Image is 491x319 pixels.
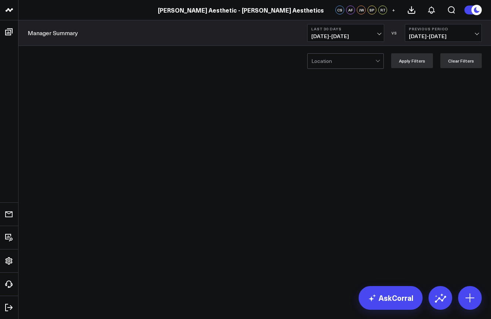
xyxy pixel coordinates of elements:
[311,27,380,31] b: Last 30 Days
[388,31,401,35] div: VS
[378,6,387,14] div: RT
[28,29,78,37] a: Manager Summary
[368,6,376,14] div: SP
[391,53,433,68] button: Apply Filters
[307,24,384,42] button: Last 30 Days[DATE]-[DATE]
[311,33,380,39] span: [DATE] - [DATE]
[359,286,423,310] a: AskCorral
[335,6,344,14] div: CS
[389,6,398,14] button: +
[440,53,482,68] button: Clear Filters
[392,7,395,13] span: +
[357,6,366,14] div: JW
[158,6,324,14] a: [PERSON_NAME] Aesthetic - [PERSON_NAME] Aesthetics
[409,33,478,39] span: [DATE] - [DATE]
[346,6,355,14] div: AF
[405,24,482,42] button: Previous Period[DATE]-[DATE]
[409,27,478,31] b: Previous Period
